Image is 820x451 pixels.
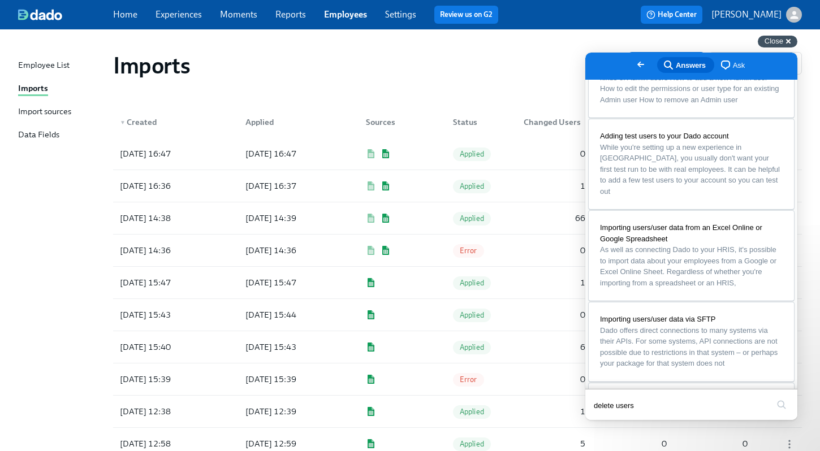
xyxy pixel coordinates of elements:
div: [DATE] 12:58 [115,437,217,450]
span: ▼ [120,120,126,125]
div: [DATE] 14:36[DATE] 14:36Google Sheets (inactive)Google SheetsError000 [113,235,802,266]
h1: Imports [113,52,190,79]
img: Google Sheets [366,278,376,287]
a: Imports [18,82,104,96]
div: 66 [519,211,590,225]
div: 1 [519,276,590,289]
button: Import now [628,52,705,75]
div: [DATE] 16:37 [241,179,338,193]
img: Google Sheets [381,181,391,190]
img: Google Sheets [366,375,376,384]
div: [DATE] 16:47 [241,147,338,161]
a: Experiences [156,9,202,20]
div: Applied [236,111,338,133]
div: [DATE] 15:43 [115,308,217,322]
div: [DATE] 12:59 [241,437,338,450]
a: Moments [220,9,257,20]
button: Review us on G2 [434,6,498,24]
div: [DATE] 15:40[DATE] 15:43Google SheetsApplied600 [113,331,802,363]
div: Created [115,115,217,129]
div: [DATE] 12:39 [241,405,338,418]
div: [DATE] 16:47 [115,147,217,161]
span: Error [453,375,484,384]
span: Error [453,246,484,255]
div: [DATE] 15:40 [115,340,217,354]
img: Google Sheets [366,407,376,416]
div: 1 [519,179,590,193]
a: Home [113,9,137,20]
a: [DATE] 16:47[DATE] 16:47Google Sheets (inactive)Google SheetsApplied0660 [113,138,802,170]
span: Applied [453,343,491,352]
button: Help Center [641,6,702,24]
div: [DATE] 14:36 [241,244,338,257]
div: 6 [519,340,590,354]
button: Close [758,36,797,47]
span: Applied [453,214,491,223]
a: [DATE] 16:36[DATE] 16:37Google Sheets (inactive)Google SheetsApplied1660 [113,170,802,202]
div: 1 [519,405,590,418]
button: Import Settings [709,52,802,75]
img: Google Sheets [366,342,376,352]
div: [DATE] 15:39 [241,372,338,386]
div: 0 [694,437,752,450]
iframe: Help Scout Beacon - Live Chat, Contact Form, and Knowledge Base [585,53,797,420]
img: Google Sheets [381,246,391,255]
div: [DATE] 14:38 [115,211,217,225]
div: Status [444,111,500,133]
div: Employee List [18,59,70,73]
div: Sources [357,111,425,133]
span: Applied [453,182,491,190]
div: 0 [519,147,590,161]
div: 0 [519,372,590,386]
div: [DATE] 16:36 [115,179,217,193]
div: Changed Users [519,111,590,133]
a: Settings [385,9,416,20]
a: [DATE] 15:43[DATE] 15:44Google SheetsApplied010 [113,299,802,331]
a: Review us on G2 [440,9,493,20]
span: Help Center [646,9,697,20]
a: Employee List [18,59,104,73]
img: dado [18,9,62,20]
a: [DATE] 15:40[DATE] 15:43Google SheetsApplied600 [113,331,802,363]
img: Google Sheets (inactive) [366,149,376,158]
span: Applied [453,440,491,448]
div: [DATE] 15:44 [241,308,338,322]
div: [DATE] 15:47 [241,276,338,289]
img: Google Sheets [381,214,391,223]
div: [DATE] 15:43 [241,340,338,354]
div: 0 [614,437,671,450]
div: 0 [519,308,590,322]
span: Applied [453,407,491,416]
a: Reports [275,9,306,20]
img: Google Sheets [366,439,376,448]
a: [DATE] 14:38[DATE] 14:39Google Sheets (inactive)Google SheetsApplied6610 [113,202,802,235]
a: Import sources [18,105,104,119]
img: Google Sheets [366,310,376,319]
div: [DATE] 15:39[DATE] 15:39Google SheetsError000 [113,363,802,395]
p: [PERSON_NAME] [711,8,782,21]
span: Close [765,37,783,45]
a: Employees [324,9,367,20]
span: Applied [453,150,491,158]
div: [DATE] 15:47 [115,276,217,289]
a: [DATE] 12:38[DATE] 12:39Google SheetsApplied100 [113,396,802,428]
a: [DATE] 15:47[DATE] 15:47Google SheetsApplied100 [113,267,802,299]
div: Sources [361,115,425,129]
